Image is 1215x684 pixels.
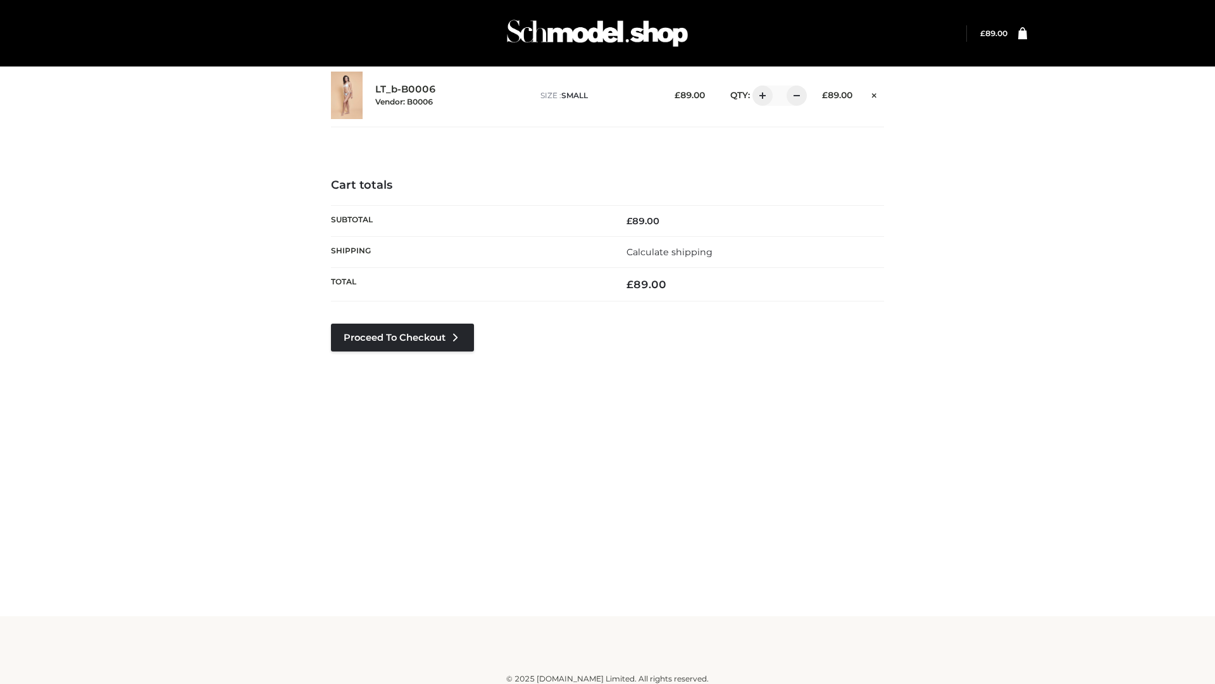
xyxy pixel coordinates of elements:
a: Calculate shipping [626,246,713,258]
small: Vendor: B0006 [375,97,433,106]
a: Remove this item [865,85,884,102]
th: Shipping [331,236,607,267]
span: £ [980,28,985,38]
bdi: 89.00 [822,90,852,100]
span: £ [822,90,828,100]
th: Total [331,268,607,301]
th: Subtotal [331,205,607,236]
p: size : [540,90,655,101]
div: QTY: [718,85,802,106]
span: £ [626,215,632,227]
span: SMALL [561,91,588,100]
bdi: 89.00 [626,278,666,291]
bdi: 89.00 [675,90,705,100]
span: £ [626,278,633,291]
a: LT_b-B0006 [375,84,436,96]
span: £ [675,90,680,100]
bdi: 89.00 [626,215,659,227]
img: Schmodel Admin 964 [502,8,692,58]
img: LT_b-B0006 - SMALL [331,72,363,119]
a: £89.00 [980,28,1007,38]
bdi: 89.00 [980,28,1007,38]
h4: Cart totals [331,179,884,193]
a: Proceed to Checkout [331,324,474,351]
